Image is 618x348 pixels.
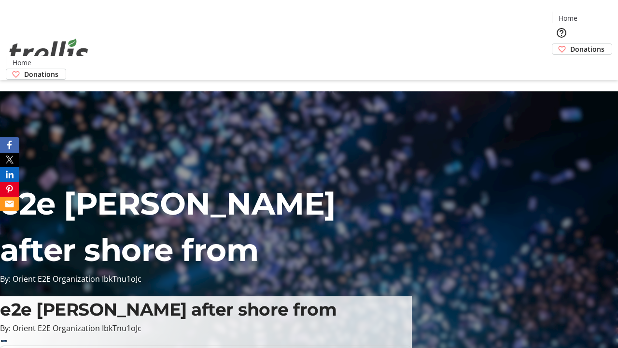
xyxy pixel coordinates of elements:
[570,44,604,54] span: Donations
[6,58,37,68] a: Home
[552,43,612,55] a: Donations
[552,55,571,74] button: Cart
[24,69,58,79] span: Donations
[559,13,577,23] span: Home
[552,23,571,43] button: Help
[13,58,31,68] span: Home
[6,69,66,80] a: Donations
[552,13,583,23] a: Home
[6,28,92,76] img: Orient E2E Organization IbkTnu1oJc's Logo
